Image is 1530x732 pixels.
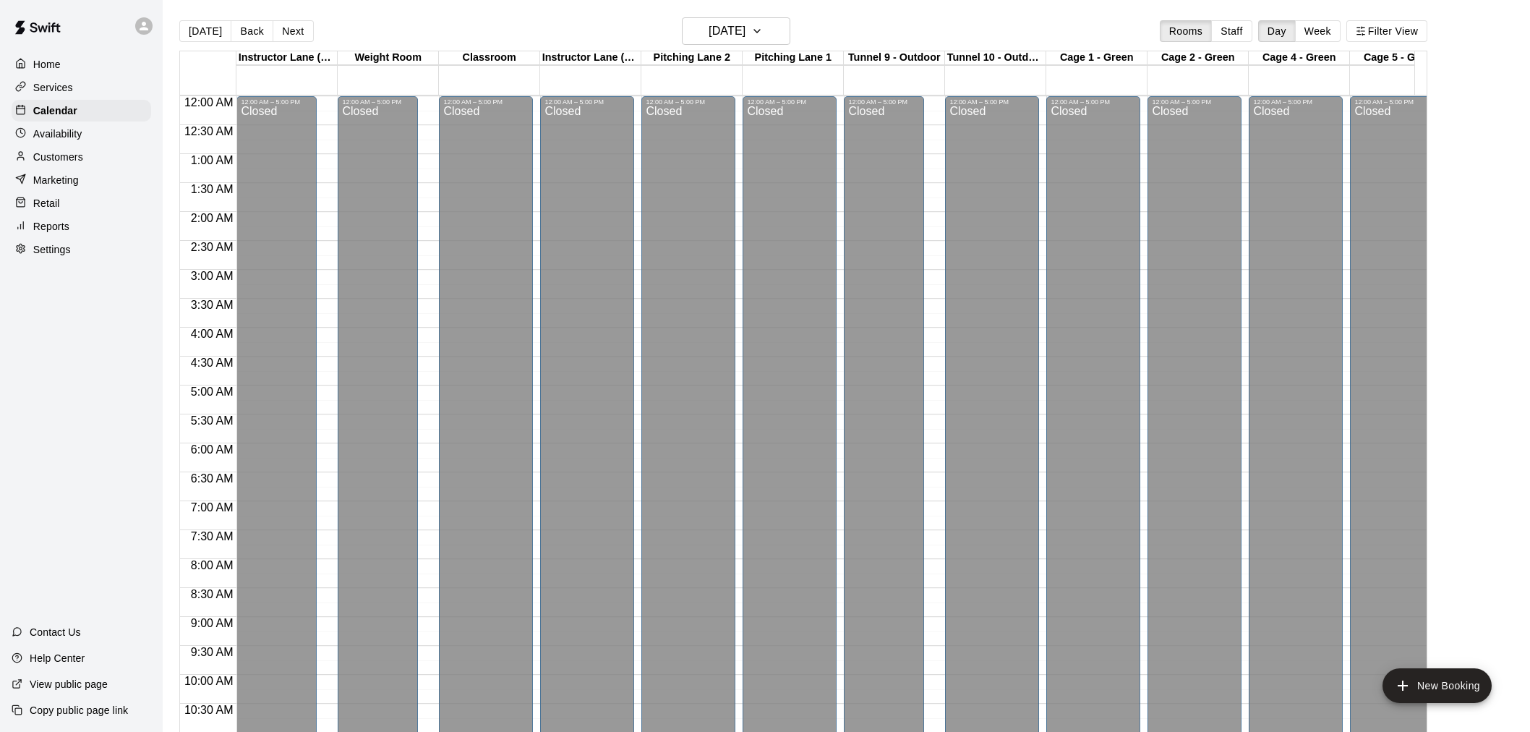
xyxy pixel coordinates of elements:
span: 5:30 AM [187,414,237,427]
button: Day [1258,20,1296,42]
div: 12:00 AM – 5:00 PM [544,98,630,106]
a: Home [12,54,151,75]
a: Settings [12,239,151,260]
span: 6:30 AM [187,472,237,485]
div: 12:00 AM – 5:00 PM [848,98,920,106]
span: 4:00 AM [187,328,237,340]
h6: [DATE] [709,21,745,41]
span: 6:00 AM [187,443,237,456]
div: Cage 1 - Green [1046,51,1147,65]
div: Cage 2 - Green [1147,51,1249,65]
span: 2:00 AM [187,212,237,224]
button: Staff [1211,20,1252,42]
span: 12:30 AM [181,125,237,137]
span: 9:00 AM [187,617,237,629]
div: 12:00 AM – 5:00 PM [342,98,414,106]
p: Copy public page link [30,703,128,718]
div: Cage 4 - Green [1249,51,1350,65]
a: Retail [12,192,151,214]
p: Retail [33,196,60,210]
div: 12:00 AM – 5:00 PM [241,98,312,106]
div: 12:00 AM – 5:00 PM [949,98,1035,106]
div: 12:00 AM – 5:00 PM [443,98,529,106]
p: Help Center [30,651,85,665]
button: add [1382,668,1492,703]
div: 12:00 AM – 5:00 PM [1152,98,1237,106]
a: Customers [12,146,151,168]
span: 9:30 AM [187,646,237,658]
button: Rooms [1160,20,1212,42]
a: Calendar [12,100,151,122]
span: 3:00 AM [187,270,237,282]
span: 4:30 AM [187,357,237,369]
div: Instructor Lane (Cage 8) - Outdoor [540,51,641,65]
div: 12:00 AM – 5:00 PM [646,98,731,106]
div: 12:00 AM – 5:00 PM [747,98,832,106]
div: 12:00 AM – 5:00 PM [1253,98,1338,106]
span: 7:00 AM [187,501,237,514]
span: 8:30 AM [187,588,237,600]
a: Reports [12,216,151,237]
p: Marketing [33,173,79,187]
span: 12:00 AM [181,96,237,108]
button: Back [231,20,273,42]
div: Instructor Lane (Cage 3) - Green [236,51,338,65]
div: Weight Room [338,51,439,65]
div: Tunnel 10 - Outdoor [945,51,1046,65]
span: 10:30 AM [181,704,237,716]
p: Customers [33,150,83,164]
button: Week [1295,20,1341,42]
p: Reports [33,219,69,234]
button: Filter View [1346,20,1427,42]
p: Services [33,80,73,95]
span: 1:30 AM [187,183,237,195]
a: Availability [12,123,151,145]
div: Pitching Lane 2 [641,51,743,65]
p: View public page [30,677,108,691]
span: 7:30 AM [187,530,237,542]
div: 12:00 AM – 5:00 PM [1354,98,1440,106]
span: 3:30 AM [187,299,237,311]
div: 12:00 AM – 5:00 PM [1051,98,1136,106]
a: Marketing [12,169,151,191]
p: Availability [33,127,82,141]
p: Home [33,57,61,72]
button: [DATE] [682,17,790,45]
div: Tunnel 9 - Outdoor [844,51,945,65]
p: Settings [33,242,71,257]
span: 10:00 AM [181,675,237,687]
div: Cage 5 - Green [1350,51,1451,65]
span: 2:30 AM [187,241,237,253]
div: Pitching Lane 1 [743,51,844,65]
button: [DATE] [179,20,231,42]
div: Classroom [439,51,540,65]
p: Contact Us [30,625,81,639]
span: 5:00 AM [187,386,237,398]
span: 8:00 AM [187,559,237,571]
button: Next [273,20,313,42]
span: 1:00 AM [187,154,237,166]
a: Services [12,77,151,98]
p: Calendar [33,103,77,118]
